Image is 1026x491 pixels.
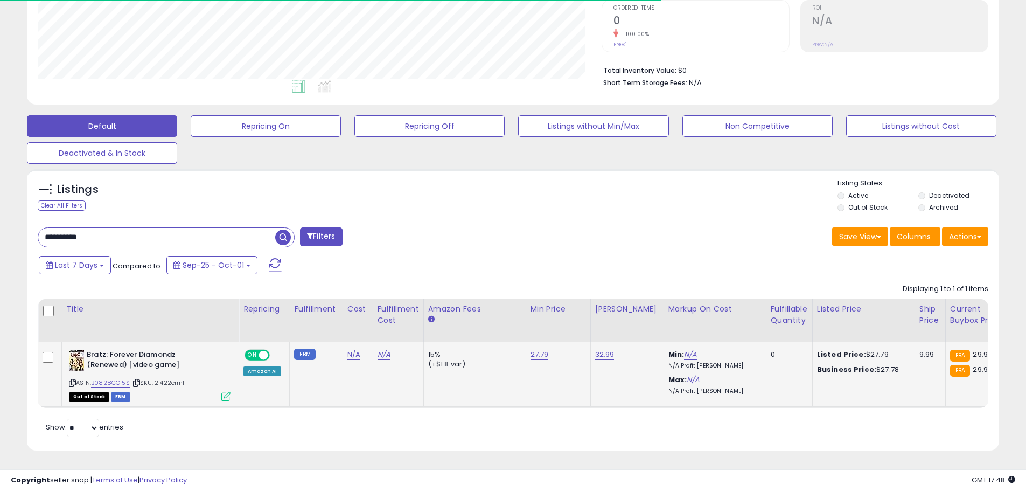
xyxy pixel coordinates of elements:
small: FBA [950,365,970,377]
div: Clear All Filters [38,200,86,211]
span: 2025-10-9 17:48 GMT [972,475,1015,485]
span: Ordered Items [613,5,789,11]
span: N/A [689,78,702,88]
button: Columns [890,227,940,246]
p: Listing States: [837,178,999,189]
a: 27.79 [531,349,549,360]
span: Last 7 Days [55,260,97,271]
span: Show: entries [46,422,123,432]
div: Displaying 1 to 1 of 1 items [903,284,988,294]
div: Amazon Fees [428,303,521,315]
div: ASIN: [69,350,231,400]
a: 32.99 [595,349,615,360]
span: Compared to: [113,261,162,271]
th: The percentage added to the cost of goods (COGS) that forms the calculator for Min & Max prices. [664,299,766,342]
img: 51Y2IaZE6vL._SL40_.jpg [69,350,84,371]
div: $27.79 [817,350,906,359]
b: Min: [668,349,685,359]
small: -100.00% [618,30,649,38]
div: Current Buybox Price [950,303,1006,326]
div: 15% [428,350,518,359]
label: Active [848,191,868,200]
a: N/A [687,375,700,385]
div: $27.78 [817,365,906,375]
button: Listings without Min/Max [518,115,668,137]
li: $0 [603,63,980,76]
div: Title [66,303,234,315]
span: 29.99 [973,364,992,375]
div: 0 [771,350,804,359]
small: Prev: 1 [613,41,627,47]
b: Total Inventory Value: [603,66,676,75]
small: FBM [294,349,315,360]
span: 29.98 [973,349,992,359]
div: seller snap | | [11,475,187,486]
a: N/A [684,349,697,360]
button: Deactivated & In Stock [27,142,177,164]
button: Listings without Cost [846,115,996,137]
small: Prev: N/A [812,41,833,47]
div: [PERSON_NAME] [595,303,659,315]
div: 9.99 [919,350,937,359]
h5: Listings [57,182,99,197]
span: Sep-25 - Oct-01 [183,260,244,271]
button: Last 7 Days [39,256,111,274]
b: Listed Price: [817,349,866,359]
span: ON [246,351,259,360]
a: N/A [347,349,360,360]
div: Markup on Cost [668,303,762,315]
h2: 0 [613,15,789,29]
label: Out of Stock [848,203,888,212]
a: Privacy Policy [139,475,187,485]
button: Save View [832,227,888,246]
a: N/A [378,349,390,360]
small: FBA [950,350,970,362]
span: | SKU: 21422crmf [131,378,185,387]
button: Repricing Off [354,115,505,137]
div: (+$1.8 var) [428,359,518,369]
span: Columns [897,231,931,242]
a: B0828CC15S [91,378,130,388]
button: Filters [300,227,342,246]
b: Max: [668,375,687,385]
p: N/A Profit [PERSON_NAME] [668,388,758,395]
div: Fulfillable Quantity [771,303,808,326]
button: Actions [942,227,988,246]
div: Listed Price [817,303,910,315]
div: Ship Price [919,303,941,326]
b: Short Term Storage Fees: [603,78,687,87]
strong: Copyright [11,475,50,485]
h2: N/A [812,15,988,29]
a: Terms of Use [92,475,138,485]
button: Sep-25 - Oct-01 [166,256,257,274]
b: Business Price: [817,364,876,375]
div: Min Price [531,303,586,315]
b: Bratz: Forever Diamondz (Renewed) [video game] [87,350,218,372]
div: Cost [347,303,368,315]
div: Fulfillment [294,303,338,315]
button: Repricing On [191,115,341,137]
div: Fulfillment Cost [378,303,419,326]
span: OFF [268,351,285,360]
label: Deactivated [929,191,969,200]
span: FBM [111,392,130,402]
span: ROI [812,5,988,11]
div: Amazon AI [243,366,281,376]
div: Repricing [243,303,285,315]
span: All listings that are currently out of stock and unavailable for purchase on Amazon [69,392,109,402]
p: N/A Profit [PERSON_NAME] [668,362,758,370]
small: Amazon Fees. [428,315,435,324]
label: Archived [929,203,958,212]
button: Default [27,115,177,137]
button: Non Competitive [682,115,833,137]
